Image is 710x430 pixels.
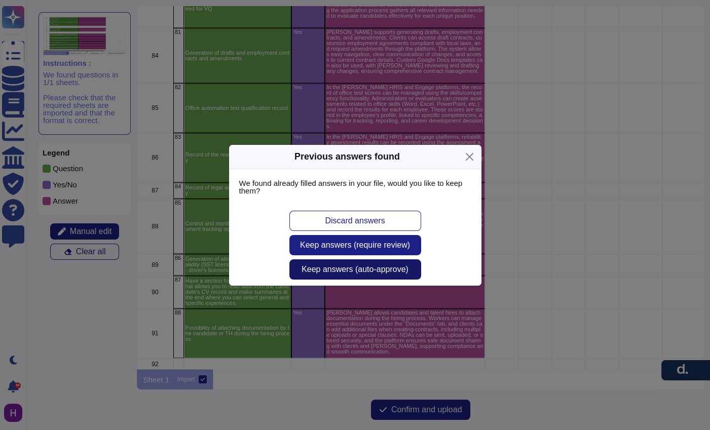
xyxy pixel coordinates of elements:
[289,235,421,255] button: Keep answers (require review)
[325,217,385,225] span: Discard answers
[300,241,410,249] span: Keep answers (require review)
[289,259,421,280] button: Keep answers (auto-approve)
[302,265,408,273] span: Keep answers (auto-approve)
[229,169,481,205] div: We found already filled answers in your file, would you like to keep them?
[289,211,421,231] button: Discard answers
[294,150,400,164] div: Previous answers found
[462,149,477,165] button: Close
